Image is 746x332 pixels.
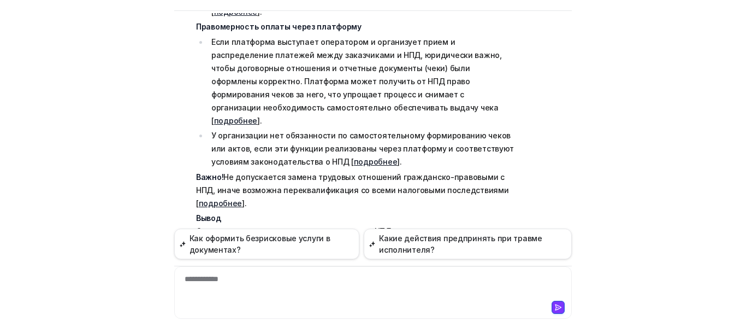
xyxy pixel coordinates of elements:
a: подробнее [214,116,257,125]
p: Организация правомерно оплачивает услуги НПД на основании договора и чека исполнителя. Отчетность... [196,212,516,277]
a: подробнее [199,199,242,208]
p: У организации нет обязанности по самостоятельному формированию чеков или актов, если эти функции ... [211,129,516,168]
p: Если платформа выступает оператором и организует прием и распределение платежей между заказчиками... [211,36,516,127]
button: Какие действия предпринять при травме исполнителя? [364,229,572,259]
strong: Вывод [196,213,221,223]
a: подробнее [214,7,257,16]
p: Не допускается замена трудовых отношений гражданско-правовыми с НПД, иначе возможна переквалифика... [196,171,516,210]
strong: Важно! [196,172,223,182]
strong: Правомерность оплаты через платформу [196,22,362,31]
a: подробнее [354,157,397,166]
button: Как оформить безрисковые услуги в документах? [174,229,359,259]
